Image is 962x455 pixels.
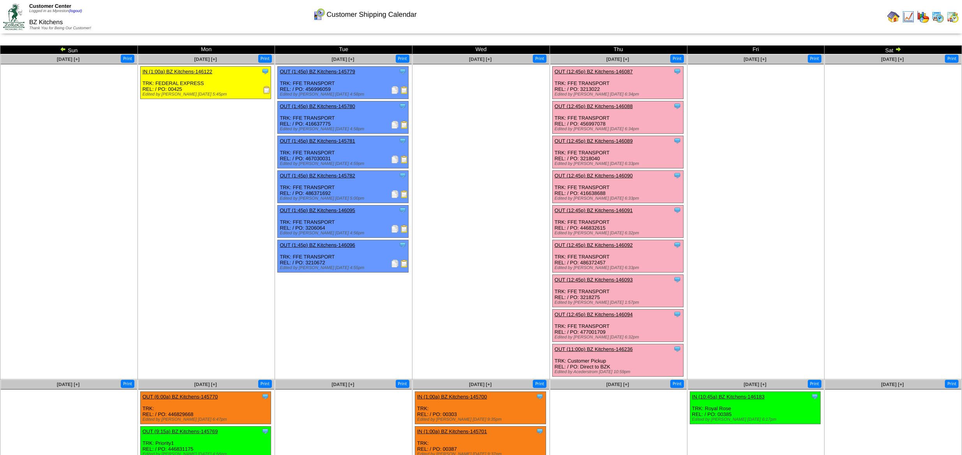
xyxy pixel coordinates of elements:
[946,11,959,23] img: calendarinout.gif
[808,380,821,388] button: Print
[673,67,681,75] img: Tooltip
[258,55,272,63] button: Print
[555,69,633,74] a: OUT (12:45p) BZ Kitchens-146087
[280,92,408,97] div: Edited by [PERSON_NAME] [DATE] 4:58pm
[555,207,633,213] a: OUT (12:45p) BZ Kitchens-146091
[881,57,904,62] a: [DATE] [+]
[606,57,629,62] span: [DATE] [+]
[280,242,355,248] a: OUT (1:45p) BZ Kitchens-146096
[391,156,399,163] img: Packing Slip
[555,346,633,352] a: OUT (11:00p) BZ Kitchens-146236
[469,57,492,62] span: [DATE] [+]
[811,393,819,400] img: Tooltip
[396,380,409,388] button: Print
[399,206,407,214] img: Tooltip
[536,393,544,400] img: Tooltip
[399,102,407,110] img: Tooltip
[895,46,901,52] img: arrowright.gif
[673,345,681,353] img: Tooltip
[258,380,272,388] button: Print
[555,92,683,97] div: Edited by [PERSON_NAME] [DATE] 6:34pm
[400,260,408,267] img: Bill of Lading
[673,310,681,318] img: Tooltip
[137,46,275,54] td: Mon
[692,417,821,422] div: Edited by [PERSON_NAME] [DATE] 6:17pm
[391,86,399,94] img: Packing Slip
[552,136,683,168] div: TRK: FFE TRANSPORT REL: / PO: 3218040
[278,101,409,134] div: TRK: FFE TRANSPORT REL: / PO: 416637775
[673,276,681,283] img: Tooltip
[280,161,408,166] div: Edited by [PERSON_NAME] [DATE] 4:59pm
[327,11,417,19] span: Customer Shipping Calendar
[555,138,633,144] a: OUT (12:45p) BZ Kitchens-146089
[29,3,71,9] span: Customer Center
[278,171,409,203] div: TRK: FFE TRANSPORT REL: / PO: 486371692
[60,46,66,52] img: arrowleft.gif
[469,382,492,387] span: [DATE] [+]
[555,196,683,201] div: Edited by [PERSON_NAME] [DATE] 6:33pm
[278,136,409,168] div: TRK: FFE TRANSPORT REL: / PO: 467030031
[391,260,399,267] img: Packing Slip
[744,382,766,387] a: [DATE] [+]
[280,173,355,179] a: OUT (1:45p) BZ Kitchens-145782
[69,9,82,13] a: (logout)
[3,4,25,30] img: ZoRoCo_Logo(Green%26Foil)%20jpg.webp
[57,382,79,387] span: [DATE] [+]
[555,127,683,131] div: Edited by [PERSON_NAME] [DATE] 6:34pm
[121,380,134,388] button: Print
[417,394,487,400] a: IN (1:00a) BZ Kitchens-145700
[280,103,355,109] a: OUT (1:45p) BZ Kitchens-145780
[555,242,633,248] a: OUT (12:45p) BZ Kitchens-146092
[400,86,408,94] img: Bill of Lading
[555,335,683,340] div: Edited by [PERSON_NAME] [DATE] 6:32pm
[400,121,408,129] img: Bill of Lading
[552,240,683,273] div: TRK: FFE TRANSPORT REL: / PO: 486372457
[280,266,408,270] div: Edited by [PERSON_NAME] [DATE] 4:55pm
[932,11,944,23] img: calendarprod.gif
[261,393,269,400] img: Tooltip
[412,46,550,54] td: Wed
[670,380,684,388] button: Print
[391,121,399,129] img: Packing Slip
[415,392,546,424] div: TRK: REL: / PO: 00303
[278,240,409,273] div: TRK: FFE TRANSPORT REL: / PO: 3210672
[391,190,399,198] img: Packing Slip
[536,427,544,435] img: Tooltip
[280,127,408,131] div: Edited by [PERSON_NAME] [DATE] 4:58pm
[552,205,683,238] div: TRK: FFE TRANSPORT REL: / PO: 446832615
[140,392,271,424] div: TRK: REL: / PO: 446829668
[687,46,825,54] td: Fri
[917,11,929,23] img: graph.gif
[0,46,138,54] td: Sun
[140,67,271,99] div: TRK: FEDERAL EXPRESS REL: / PO: 00425
[275,46,412,54] td: Tue
[673,102,681,110] img: Tooltip
[278,205,409,238] div: TRK: FFE TRANSPORT REL: / PO: 3206064
[552,101,683,134] div: TRK: FFE TRANSPORT REL: / PO: 456997078
[280,138,355,144] a: OUT (1:45p) BZ Kitchens-145781
[555,266,683,270] div: Edited by [PERSON_NAME] [DATE] 6:33pm
[690,392,821,424] div: TRK: Royal Rose REL: / PO: 00385
[399,67,407,75] img: Tooltip
[400,190,408,198] img: Bill of Lading
[555,370,683,374] div: Edited by Acederstrom [DATE] 10:59pm
[606,382,629,387] span: [DATE] [+]
[945,380,958,388] button: Print
[552,310,683,342] div: TRK: FFE TRANSPORT REL: / PO: 477001709
[555,161,683,166] div: Edited by [PERSON_NAME] [DATE] 6:33pm
[331,382,354,387] a: [DATE] [+]
[29,19,63,26] span: BZ Kitchens
[29,26,91,30] span: Thank You for Being Our Customer!
[143,92,271,97] div: Edited by [PERSON_NAME] [DATE] 5:45pm
[396,55,409,63] button: Print
[143,417,271,422] div: Edited by [PERSON_NAME] [DATE] 6:47pm
[280,69,355,74] a: OUT (1:45p) BZ Kitchens-145779
[400,156,408,163] img: Bill of Lading
[673,137,681,145] img: Tooltip
[744,57,766,62] span: [DATE] [+]
[399,241,407,249] img: Tooltip
[552,344,683,377] div: TRK: Customer Pickup REL: / PO: Direct to BZK
[552,67,683,99] div: TRK: FFE TRANSPORT REL: / PO: 3213022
